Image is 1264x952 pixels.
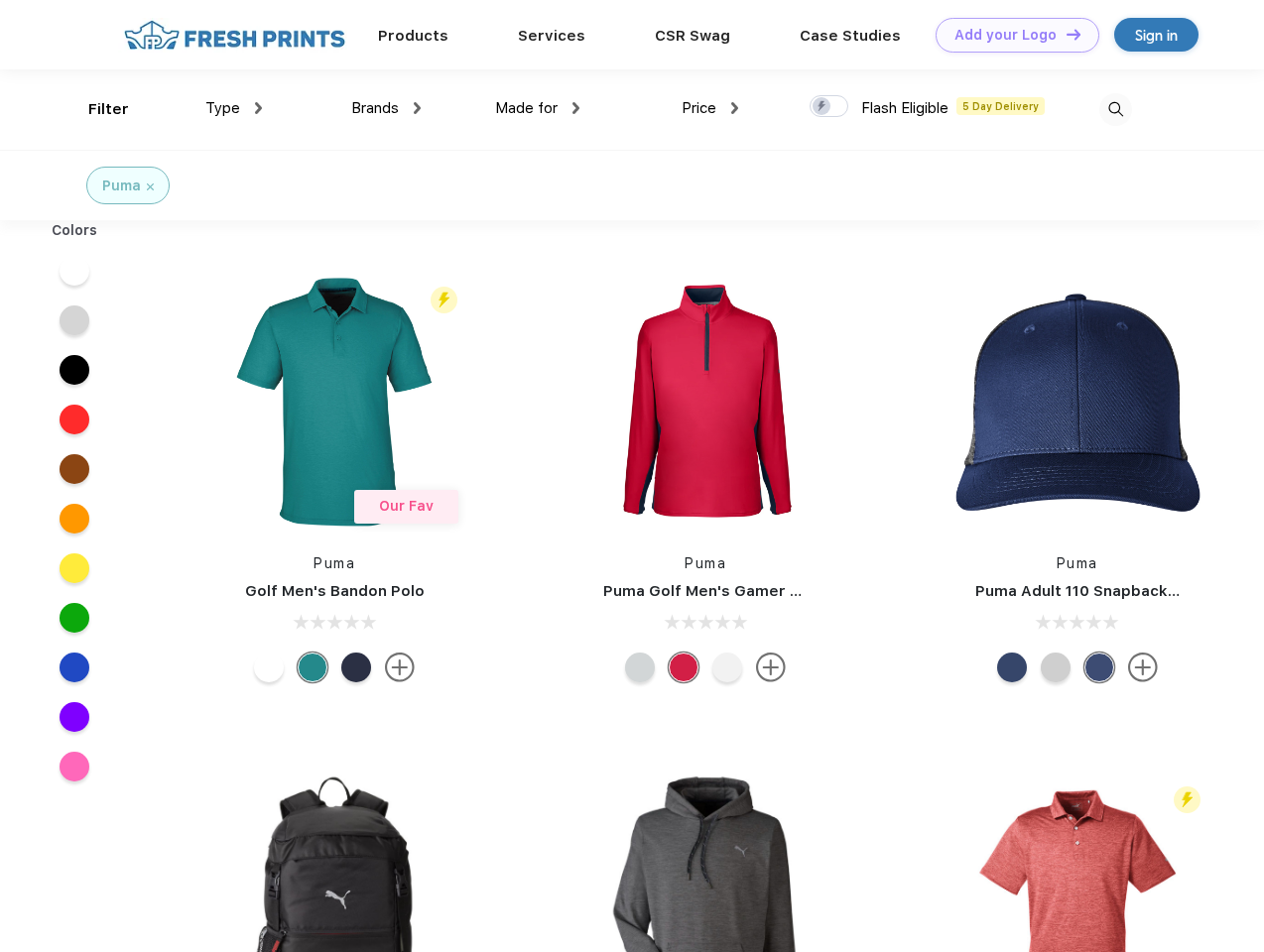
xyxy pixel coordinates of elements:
[431,287,457,313] img: flash_active_toggle.svg
[314,555,355,571] a: Puma
[861,99,948,117] span: Flash Eligible
[378,27,448,45] a: Products
[625,653,655,682] div: High Rise
[682,99,716,117] span: Price
[669,653,698,682] div: Ski Patrol
[1174,786,1201,813] img: flash_active_toggle.svg
[655,27,730,45] a: CSR Swag
[1084,653,1114,682] div: Peacoat Qut Shd
[954,27,1057,44] div: Add your Logo
[1128,653,1158,682] img: more.svg
[1067,29,1080,40] img: DT
[603,582,917,600] a: Puma Golf Men's Gamer Golf Quarter-Zip
[1057,555,1098,571] a: Puma
[946,270,1209,534] img: func=resize&h=266
[1099,93,1132,126] img: desktop_search.svg
[997,653,1027,682] div: Peacoat with Qut Shd
[385,653,415,682] img: more.svg
[685,555,726,571] a: Puma
[731,102,738,114] img: dropdown.png
[1114,18,1199,52] a: Sign in
[414,102,421,114] img: dropdown.png
[573,270,837,534] img: func=resize&h=266
[756,653,786,682] img: more.svg
[1041,653,1071,682] div: Quarry Brt Whit
[956,97,1045,115] span: 5 Day Delivery
[147,183,154,190] img: filter_cancel.svg
[518,27,585,45] a: Services
[341,653,371,682] div: Navy Blazer
[1135,24,1178,47] div: Sign in
[298,653,327,682] div: Green Lagoon
[202,270,466,534] img: func=resize&h=266
[495,99,558,117] span: Made for
[712,653,742,682] div: Bright White
[254,653,284,682] div: Bright White
[88,98,129,121] div: Filter
[351,99,399,117] span: Brands
[572,102,579,114] img: dropdown.png
[37,220,113,241] div: Colors
[379,498,434,514] span: Our Fav
[102,176,141,196] div: Puma
[255,102,262,114] img: dropdown.png
[118,18,351,53] img: fo%20logo%202.webp
[205,99,240,117] span: Type
[245,582,425,600] a: Golf Men's Bandon Polo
